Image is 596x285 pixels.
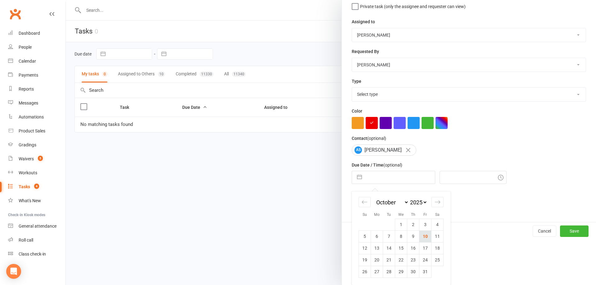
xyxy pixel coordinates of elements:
[359,242,371,254] td: Sunday, October 12, 2025
[407,266,419,278] td: Thursday, October 30, 2025
[19,238,33,243] div: Roll call
[352,145,416,156] div: [PERSON_NAME]
[395,266,407,278] td: Wednesday, October 29, 2025
[419,230,431,242] td: Friday, October 10, 2025
[19,184,30,189] div: Tasks
[19,31,40,36] div: Dashboard
[383,163,402,167] small: (optional)
[8,219,65,233] a: General attendance kiosk mode
[8,124,65,138] a: Product Sales
[395,219,407,230] td: Wednesday, October 1, 2025
[374,212,380,217] small: Mo
[8,233,65,247] a: Roll call
[398,212,404,217] small: We
[352,135,386,142] label: Contact
[352,78,361,85] label: Type
[359,230,371,242] td: Sunday, October 5, 2025
[383,254,395,266] td: Tuesday, October 21, 2025
[395,254,407,266] td: Wednesday, October 22, 2025
[423,212,427,217] small: Fr
[371,230,383,242] td: Monday, October 6, 2025
[352,162,402,168] label: Due Date / Time
[359,197,371,207] div: Move backward to switch to the previous month.
[407,254,419,266] td: Thursday, October 23, 2025
[19,170,37,175] div: Workouts
[8,166,65,180] a: Workouts
[431,219,444,230] td: Saturday, October 4, 2025
[19,252,46,256] div: Class check-in
[34,184,39,189] span: 4
[395,242,407,254] td: Wednesday, October 15, 2025
[8,68,65,82] a: Payments
[8,138,65,152] a: Gradings
[371,266,383,278] td: Monday, October 27, 2025
[431,197,444,207] div: Move forward to switch to the next month.
[407,219,419,230] td: Thursday, October 2, 2025
[19,142,36,147] div: Gradings
[8,82,65,96] a: Reports
[359,266,371,278] td: Sunday, October 26, 2025
[431,230,444,242] td: Saturday, October 11, 2025
[419,242,431,254] td: Friday, October 17, 2025
[19,156,34,161] div: Waivers
[431,242,444,254] td: Saturday, October 18, 2025
[8,96,65,110] a: Messages
[8,194,65,208] a: What's New
[352,190,388,197] label: Email preferences
[383,230,395,242] td: Tuesday, October 7, 2025
[352,108,362,114] label: Color
[383,266,395,278] td: Tuesday, October 28, 2025
[8,26,65,40] a: Dashboard
[352,191,450,285] div: Calendar
[363,212,367,217] small: Su
[371,242,383,254] td: Monday, October 13, 2025
[19,128,45,133] div: Product Sales
[411,212,415,217] small: Th
[19,114,44,119] div: Automations
[8,110,65,124] a: Automations
[19,100,38,105] div: Messages
[8,247,65,261] a: Class kiosk mode
[360,2,466,9] span: Private task (only the assignee and requester can view)
[419,266,431,278] td: Friday, October 31, 2025
[354,146,362,154] span: AS
[533,225,556,237] button: Cancel
[395,230,407,242] td: Wednesday, October 8, 2025
[367,136,386,141] small: (optional)
[359,254,371,266] td: Sunday, October 19, 2025
[387,212,391,217] small: Tu
[19,45,32,50] div: People
[8,54,65,68] a: Calendar
[19,73,38,78] div: Payments
[371,254,383,266] td: Monday, October 20, 2025
[7,6,23,22] a: Clubworx
[38,156,43,161] span: 5
[19,198,41,203] div: What's New
[19,59,36,64] div: Calendar
[352,48,379,55] label: Requested By
[419,254,431,266] td: Friday, October 24, 2025
[6,264,21,279] div: Open Intercom Messenger
[560,225,589,237] button: Save
[419,219,431,230] td: Friday, October 3, 2025
[8,152,65,166] a: Waivers 5
[435,212,440,217] small: Sa
[8,180,65,194] a: Tasks 4
[407,230,419,242] td: Thursday, October 9, 2025
[19,87,34,91] div: Reports
[383,242,395,254] td: Tuesday, October 14, 2025
[19,224,56,229] div: General attendance
[8,40,65,54] a: People
[431,254,444,266] td: Saturday, October 25, 2025
[407,242,419,254] td: Thursday, October 16, 2025
[352,18,375,25] label: Assigned to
